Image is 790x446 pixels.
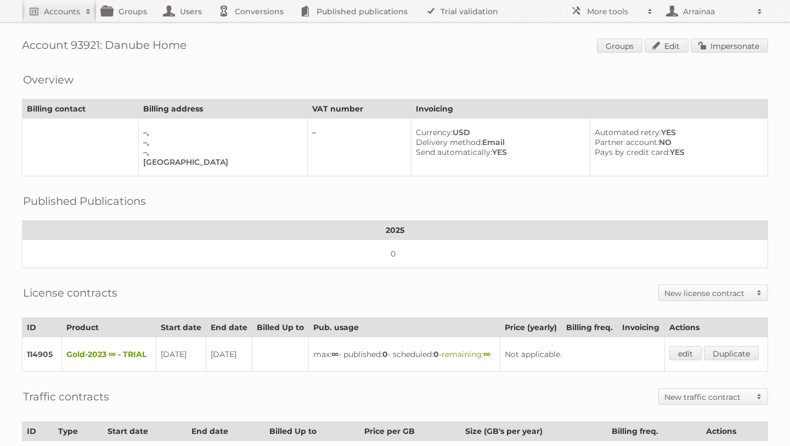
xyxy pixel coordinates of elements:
[206,337,252,372] td: [DATE]
[139,99,308,119] th: Billing address
[607,422,701,441] th: Billing freq.
[264,422,360,441] th: Billed Up to
[22,240,768,268] td: 0
[483,349,490,359] strong: ∞
[156,318,206,337] th: Start date
[645,38,689,53] a: Edit
[23,193,146,209] h2: Published Publications
[751,285,768,300] span: Toggle
[309,318,500,337] th: Pub. usage
[416,147,582,157] div: YES
[701,422,768,441] th: Actions
[382,349,388,359] strong: 0
[360,422,461,441] th: Price per GB
[62,337,156,372] td: Gold-2023 ∞ - TRIAL
[143,127,298,137] div: –,
[416,137,482,147] span: Delivery method:
[680,6,752,17] h2: Arrainaa
[143,147,298,157] div: –,
[416,147,492,157] span: Send automatically:
[416,127,453,137] span: Currency:
[595,147,759,157] div: YES
[664,288,751,299] h2: New license contract
[659,285,768,300] a: New license contract
[595,137,659,147] span: Partner account:
[597,38,642,53] a: Groups
[22,99,139,119] th: Billing contact
[22,318,62,337] th: ID
[691,38,768,53] a: Impersonate
[22,422,54,441] th: ID
[103,422,187,441] th: Start date
[704,346,759,360] a: Duplicate
[587,6,642,17] h2: More tools
[206,318,252,337] th: End date
[659,389,768,404] a: New traffic contract
[23,285,117,301] h2: License contracts
[461,422,607,441] th: Size (GB's per year)
[252,318,308,337] th: Billed Up to
[22,337,62,372] td: 114905
[187,422,265,441] th: End date
[595,147,670,157] span: Pays by credit card:
[143,137,298,147] div: –,
[416,137,582,147] div: Email
[618,318,664,337] th: Invoicing
[308,119,411,176] td: –
[44,6,80,17] h2: Accounts
[442,349,490,359] span: remaining:
[156,337,206,372] td: [DATE]
[664,392,751,403] h2: New traffic contract
[433,349,439,359] strong: 0
[411,99,768,119] th: Invoicing
[595,137,759,147] div: NO
[500,337,664,372] td: Not applicable.
[416,127,582,137] div: USD
[500,318,561,337] th: Price (yearly)
[331,349,338,359] strong: ∞
[669,346,702,360] a: edit
[143,157,298,167] div: [GEOGRAPHIC_DATA]
[62,318,156,337] th: Product
[23,388,109,405] h2: Traffic contracts
[54,422,103,441] th: Type
[22,38,768,55] h1: Account 93921: Danube Home
[595,127,661,137] span: Automated retry:
[308,99,411,119] th: VAT number
[23,71,74,88] h2: Overview
[22,221,768,240] th: 2025
[751,389,768,404] span: Toggle
[595,127,759,137] div: YES
[664,318,768,337] th: Actions
[562,318,618,337] th: Billing freq.
[309,337,500,372] td: max: - published: - scheduled: -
